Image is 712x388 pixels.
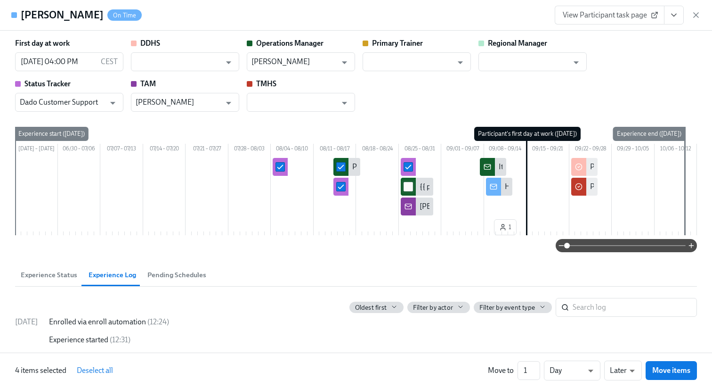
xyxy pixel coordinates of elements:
[441,144,484,156] div: 09/01 – 09/07
[89,270,136,281] span: Experience Log
[221,96,236,110] button: Open
[612,144,655,156] div: 09/29 – 10/05
[356,144,399,156] div: 08/18 – 08/24
[314,144,356,156] div: 08/11 – 08/17
[70,361,120,380] button: Deselect all
[494,219,517,235] button: 1
[420,182,685,192] div: {{ participant.fullName }} ({{ participant.role }}) has cleared their background check
[110,335,130,344] span: ( 12:31 )
[372,39,423,48] strong: Primary Trainer
[15,38,70,49] label: First day at work
[107,12,142,19] span: On Time
[526,144,569,156] div: 09/15 – 09/21
[49,335,697,345] div: Experience started
[221,55,236,70] button: Open
[505,182,555,192] div: Happy first day!
[573,298,697,317] input: Search log
[544,361,600,380] div: Day
[453,55,468,70] button: Open
[58,144,101,156] div: 06/30 – 07/06
[613,127,685,141] div: Experience end ([DATE])
[488,39,547,48] strong: Regional Manager
[399,144,442,156] div: 08/25 – 08/31
[256,79,276,88] strong: TMHS
[646,361,697,380] button: Move items
[100,144,143,156] div: 07/07 – 07/13
[77,366,113,375] span: Deselect all
[407,302,470,313] button: Filter by actor
[186,144,228,156] div: 07/21 – 07/27
[652,366,690,375] span: Move items
[15,365,66,376] p: 4 items selected
[271,144,314,156] div: 08/04 – 08/10
[15,144,58,156] div: [DATE] – [DATE]
[604,361,642,380] div: Later
[349,302,404,313] button: Oldest first
[479,303,535,312] span: Filter by event type
[21,8,104,22] h4: [PERSON_NAME]
[15,317,38,326] span: [DATE]
[484,144,527,156] div: 09/08 – 09/14
[569,144,612,156] div: 09/22 – 09/28
[413,303,453,312] span: Filter by actor
[655,144,697,156] div: 10/06 – 10/12
[101,57,118,67] p: CEST
[147,317,169,326] span: ( 12:24 )
[352,162,637,172] div: Preparing for {{ participant.fullName }}'s start ({{ participant.startDate | MM/DD/YYYY }})
[15,127,89,141] div: Experience start ([DATE])
[563,10,656,20] span: View Participant task page
[474,127,581,141] div: Participant's first day at work ([DATE])
[21,270,77,281] span: Experience Status
[105,96,120,110] button: Open
[664,6,684,25] button: View task page
[49,317,697,327] div: Enrolled via enroll automation
[24,79,71,88] strong: Status Tracker
[499,162,647,172] div: It's {{ participant.fullName }}'s first day [DATE]
[337,55,352,70] button: Open
[256,39,324,48] strong: Operations Manager
[140,79,156,88] strong: TAM
[228,144,271,156] div: 07/28 – 08/03
[355,303,387,312] span: Oldest first
[499,223,511,232] span: 1
[140,39,160,48] strong: DDHS
[488,365,514,376] div: Move to
[147,270,206,281] span: Pending Schedules
[474,302,552,313] button: Filter by event type
[337,96,352,110] button: Open
[569,55,583,70] button: Open
[555,6,664,25] a: View Participant task page
[143,144,186,156] div: 07/14 – 07/20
